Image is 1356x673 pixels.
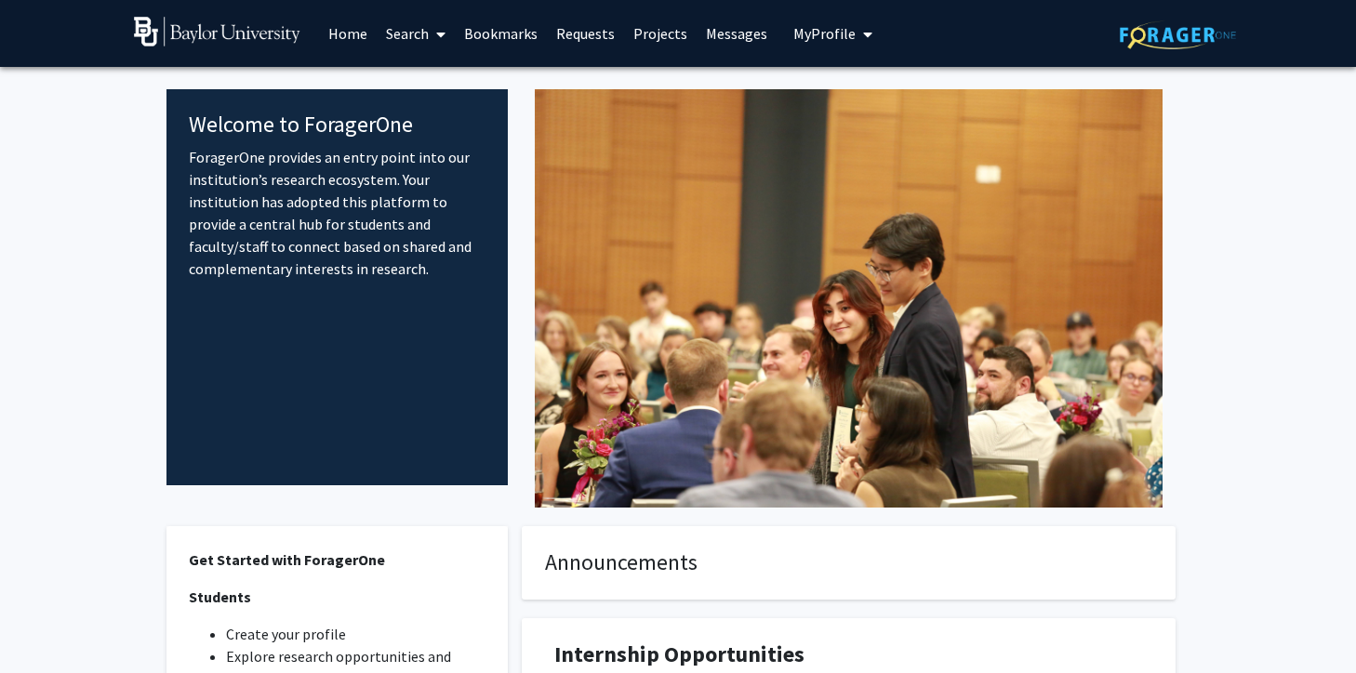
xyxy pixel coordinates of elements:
[455,1,547,66] a: Bookmarks
[554,641,1143,668] h1: Internship Opportunities
[134,17,300,46] img: Baylor University Logo
[189,146,485,280] p: ForagerOne provides an entry point into our institution’s research ecosystem. Your institution ha...
[377,1,455,66] a: Search
[14,589,79,659] iframe: Chat
[319,1,377,66] a: Home
[545,549,1152,576] h4: Announcements
[624,1,697,66] a: Projects
[535,89,1163,508] img: Cover Image
[226,623,485,645] li: Create your profile
[793,24,856,43] span: My Profile
[189,587,251,606] strong: Students
[547,1,624,66] a: Requests
[189,112,485,139] h4: Welcome to ForagerOne
[1120,20,1236,49] img: ForagerOne Logo
[189,550,385,569] strong: Get Started with ForagerOne
[697,1,777,66] a: Messages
